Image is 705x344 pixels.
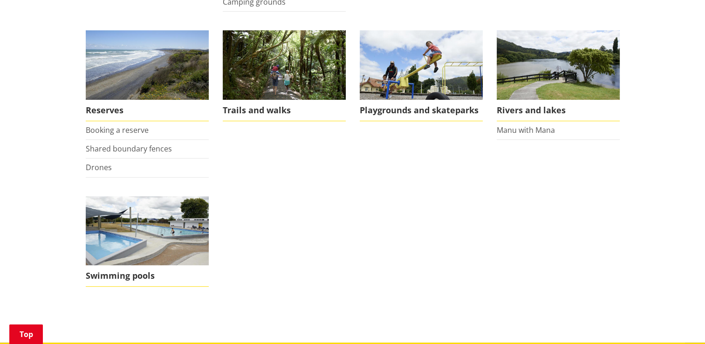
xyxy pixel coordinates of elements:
img: Playground in Ngaruawahia [360,30,483,100]
span: Playgrounds and skateparks [360,100,483,121]
span: Trails and walks [223,100,346,121]
a: Top [9,324,43,344]
span: Reserves [86,100,209,121]
a: Tuakau Centennial Swimming Pools Swimming pools [86,196,209,287]
span: Swimming pools [86,265,209,287]
a: The Waikato River flowing through Ngaruawahia Rivers and lakes [497,30,620,121]
img: Waikato River, Ngaruawahia [497,30,620,100]
a: A family enjoying a playground in Ngaruawahia Playgrounds and skateparks [360,30,483,121]
a: Booking a reserve [86,125,149,135]
a: Shared boundary fences [86,144,172,154]
a: Manu with Mana [497,125,555,135]
a: Drones [86,162,112,172]
iframe: Messenger Launcher [662,305,696,338]
span: Rivers and lakes [497,100,620,121]
img: Tuakau Swimming Pool [86,196,209,266]
a: Bridal Veil Falls scenic walk is located near Raglan in the Waikato Trails and walks [223,30,346,121]
img: Port Waikato coastal reserve [86,30,209,100]
a: Port Waikato coastal reserve Reserves [86,30,209,121]
img: Bridal Veil Falls [223,30,346,100]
